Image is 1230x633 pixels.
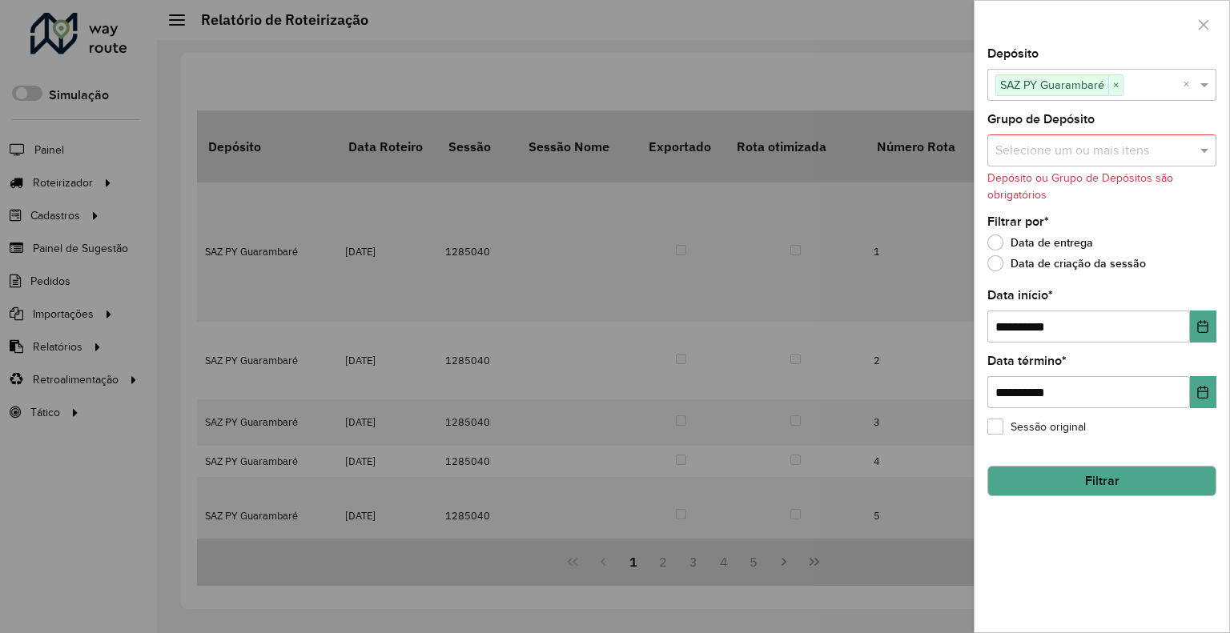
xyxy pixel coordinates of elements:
[1190,310,1216,343] button: Choose Date
[987,44,1039,63] label: Depósito
[987,110,1095,129] label: Grupo de Depósito
[1108,76,1123,95] span: ×
[987,466,1216,496] button: Filtrar
[987,419,1086,435] label: Sessão original
[987,234,1093,250] label: Data de entrega
[1183,75,1196,94] span: Clear all
[987,172,1173,201] formly-validation-message: Depósito ou Grupo de Depósitos são obrigatórios
[987,351,1067,371] label: Data término
[996,75,1108,94] span: SAZ PY Guarambaré
[1190,376,1216,408] button: Choose Date
[987,212,1049,231] label: Filtrar por
[987,255,1146,271] label: Data de criação da sessão
[987,286,1053,305] label: Data início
